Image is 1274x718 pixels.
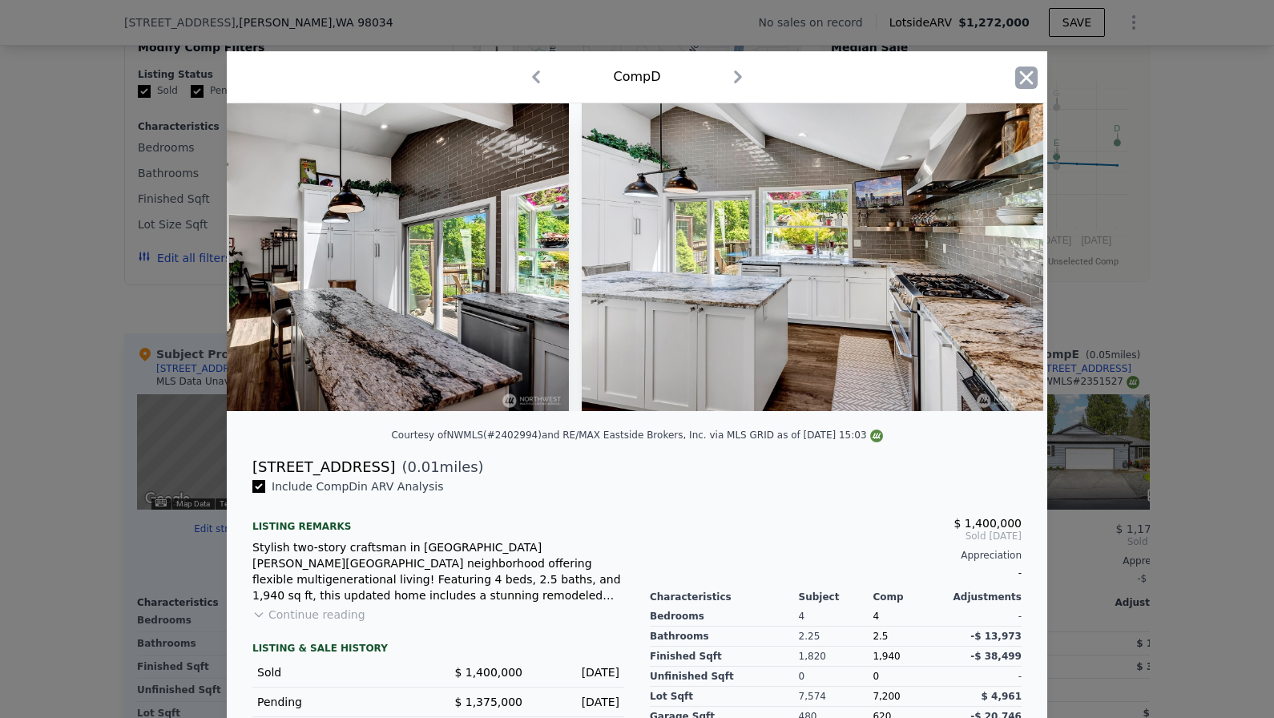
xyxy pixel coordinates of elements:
[252,507,624,533] div: Listing remarks
[650,647,799,667] div: Finished Sqft
[391,430,882,441] div: Courtesy of NWMLS (#2402994) and RE/MAX Eastside Brokers, Inc. via MLS GRID as of [DATE] 15:03
[799,591,873,603] div: Subject
[107,103,569,411] img: Property Img
[252,607,365,623] button: Continue reading
[535,664,619,680] div: [DATE]
[947,667,1022,687] div: -
[265,480,450,493] span: Include Comp D in ARV Analysis
[408,458,440,475] span: 0.01
[873,651,900,662] span: 1,940
[454,666,522,679] span: $ 1,400,000
[953,517,1022,530] span: $ 1,400,000
[873,671,879,682] span: 0
[650,549,1022,562] div: Appreciation
[535,694,619,710] div: [DATE]
[799,687,873,707] div: 7,574
[582,103,1043,411] img: Property Img
[650,591,799,603] div: Characteristics
[982,691,1022,702] span: $ 4,961
[257,664,425,680] div: Sold
[650,530,1022,543] span: Sold [DATE]
[799,667,873,687] div: 0
[799,647,873,667] div: 1,820
[970,651,1022,662] span: -$ 38,499
[650,667,799,687] div: Unfinished Sqft
[873,627,947,647] div: 2.5
[947,591,1022,603] div: Adjustments
[799,627,873,647] div: 2.25
[257,694,425,710] div: Pending
[799,607,873,627] div: 4
[252,456,395,478] div: [STREET_ADDRESS]
[873,691,900,702] span: 7,200
[650,607,799,627] div: Bedrooms
[454,696,522,708] span: $ 1,375,000
[613,67,660,87] div: Comp D
[650,627,799,647] div: Bathrooms
[252,642,624,658] div: LISTING & SALE HISTORY
[650,687,799,707] div: Lot Sqft
[650,562,1022,584] div: -
[395,456,483,478] span: ( miles)
[252,539,624,603] div: Stylish two-story craftsman in [GEOGRAPHIC_DATA][PERSON_NAME][GEOGRAPHIC_DATA] neighborhood offer...
[873,591,947,603] div: Comp
[970,631,1022,642] span: -$ 13,973
[870,430,883,442] img: NWMLS Logo
[873,611,879,622] span: 4
[947,607,1022,627] div: -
